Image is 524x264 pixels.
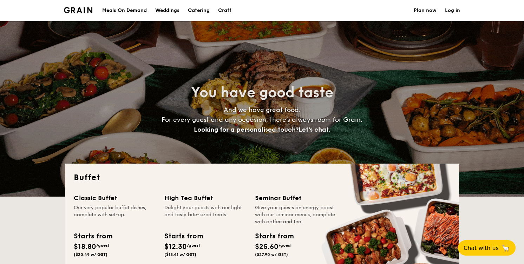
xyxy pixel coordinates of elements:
span: $12.30 [164,243,187,251]
div: Starts from [74,231,112,242]
div: High Tea Buffet [164,193,247,203]
span: $18.80 [74,243,96,251]
div: Starts from [164,231,203,242]
div: Classic Buffet [74,193,156,203]
span: 🦙 [502,244,510,252]
span: You have good taste [191,84,333,101]
img: Grain [64,7,92,13]
h2: Buffet [74,172,450,183]
span: Looking for a personalised touch? [194,126,299,133]
span: And we have great food. For every guest and any occasion, there’s always room for Grain. [162,106,362,133]
span: /guest [187,243,200,248]
div: Seminar Buffet [255,193,337,203]
div: Our very popular buffet dishes, complete with set-up. [74,204,156,225]
span: /guest [96,243,110,248]
span: /guest [279,243,292,248]
span: ($27.90 w/ GST) [255,252,288,257]
div: Delight your guests with our light and tasty bite-sized treats. [164,204,247,225]
span: Chat with us [464,245,499,251]
span: $25.60 [255,243,279,251]
button: Chat with us🦙 [458,240,516,256]
span: Let's chat. [299,126,330,133]
div: Starts from [255,231,293,242]
a: Logotype [64,7,92,13]
span: ($13.41 w/ GST) [164,252,196,257]
div: Give your guests an energy boost with our seminar menus, complete with coffee and tea. [255,204,337,225]
span: ($20.49 w/ GST) [74,252,107,257]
